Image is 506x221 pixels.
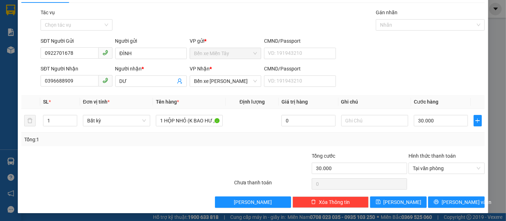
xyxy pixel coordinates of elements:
[194,76,257,86] span: Bến xe Trần Đề
[24,115,36,126] button: delete
[41,37,112,45] div: SĐT Người Gửi
[281,115,335,126] input: 0
[83,99,110,105] span: Đơn vị tính
[474,118,482,123] span: plus
[156,99,179,105] span: Tên hàng
[474,115,482,126] button: plus
[156,115,223,126] input: VD: Bàn, Ghế
[190,37,261,45] div: VP gửi
[215,196,291,208] button: [PERSON_NAME]
[87,115,146,126] span: Bất kỳ
[434,199,439,205] span: printer
[43,99,49,105] span: SL
[428,196,485,208] button: printer[PERSON_NAME] và In
[194,48,257,59] span: Bến xe Miền Tây
[177,78,183,84] span: user-add
[442,198,491,206] span: [PERSON_NAME] và In
[41,65,112,73] div: SĐT Người Nhận
[264,37,336,45] div: CMND/Passport
[234,179,311,191] div: Chưa thanh toán
[239,99,265,105] span: Định lượng
[24,136,196,143] div: Tổng: 1
[292,196,369,208] button: deleteXóa Thông tin
[311,199,316,205] span: delete
[264,65,336,73] div: CMND/Passport
[414,99,438,105] span: Cước hàng
[319,198,350,206] span: Xóa Thông tin
[115,37,187,45] div: Người gửi
[234,198,272,206] span: [PERSON_NAME]
[384,198,422,206] span: [PERSON_NAME]
[409,153,456,159] label: Hình thức thanh toán
[102,50,108,56] span: phone
[190,66,210,72] span: VP Nhận
[376,199,381,205] span: save
[102,78,108,83] span: phone
[115,65,187,73] div: Người nhận
[41,10,55,15] label: Tác vụ
[281,99,308,105] span: Giá trị hàng
[338,95,411,109] th: Ghi chú
[413,163,480,174] span: Tại văn phòng
[370,196,427,208] button: save[PERSON_NAME]
[341,115,409,126] input: Ghi Chú
[312,153,335,159] span: Tổng cước
[376,10,397,15] label: Gán nhãn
